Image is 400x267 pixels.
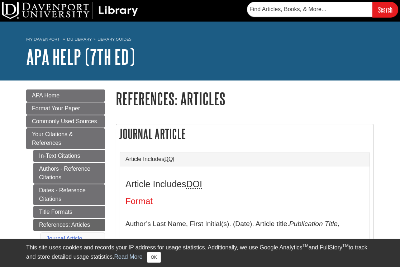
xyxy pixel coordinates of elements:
[247,2,398,17] form: Searches DU Library's articles, books, and more
[32,131,73,146] span: Your Citations & References
[33,184,105,205] a: Dates - Reference Citations
[125,179,364,189] h3: Article Includes
[125,213,364,255] p: Author’s Last Name, First Initial(s). (Date). Article title. (Issue Number), pages. DOI
[2,2,138,19] img: DU Library
[33,219,105,231] a: References: Articles
[33,206,105,218] a: Title Formats
[46,235,82,241] a: Journal Article
[247,2,372,17] input: Find Articles, Books, & More...
[116,89,374,108] h1: References: Articles
[372,2,398,17] input: Search
[32,105,80,111] span: Format Your Paper
[33,150,105,162] a: In-Text Citations
[125,156,364,162] a: Article IncludesDOI
[26,102,105,115] a: Format Your Paper
[26,115,105,128] a: Commonly Used Sources
[147,252,161,263] button: Close
[26,89,105,102] a: APA Home
[302,243,308,248] sup: TM
[26,128,105,149] a: Your Citations & References
[116,124,373,143] h2: Journal Article
[33,163,105,184] a: Authors - Reference Citations
[165,156,175,162] abbr: Digital Object Identifier. This is the string of numbers associated with a particular article. No...
[186,179,202,189] abbr: Digital Object Identifier. This is the string of numbers associated with a particular article. No...
[97,37,132,42] a: Library Guides
[114,254,142,260] a: Read More
[32,118,97,124] span: Commonly Used Sources
[342,243,348,248] sup: TM
[26,46,135,68] a: APA Help (7th Ed)
[26,243,374,263] div: This site uses cookies and records your IP address for usage statistics. Additionally, we use Goo...
[26,34,374,46] nav: breadcrumb
[67,37,92,42] a: DU Library
[26,36,59,42] a: My Davenport
[125,197,364,206] h4: Format
[32,92,59,98] span: APA Home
